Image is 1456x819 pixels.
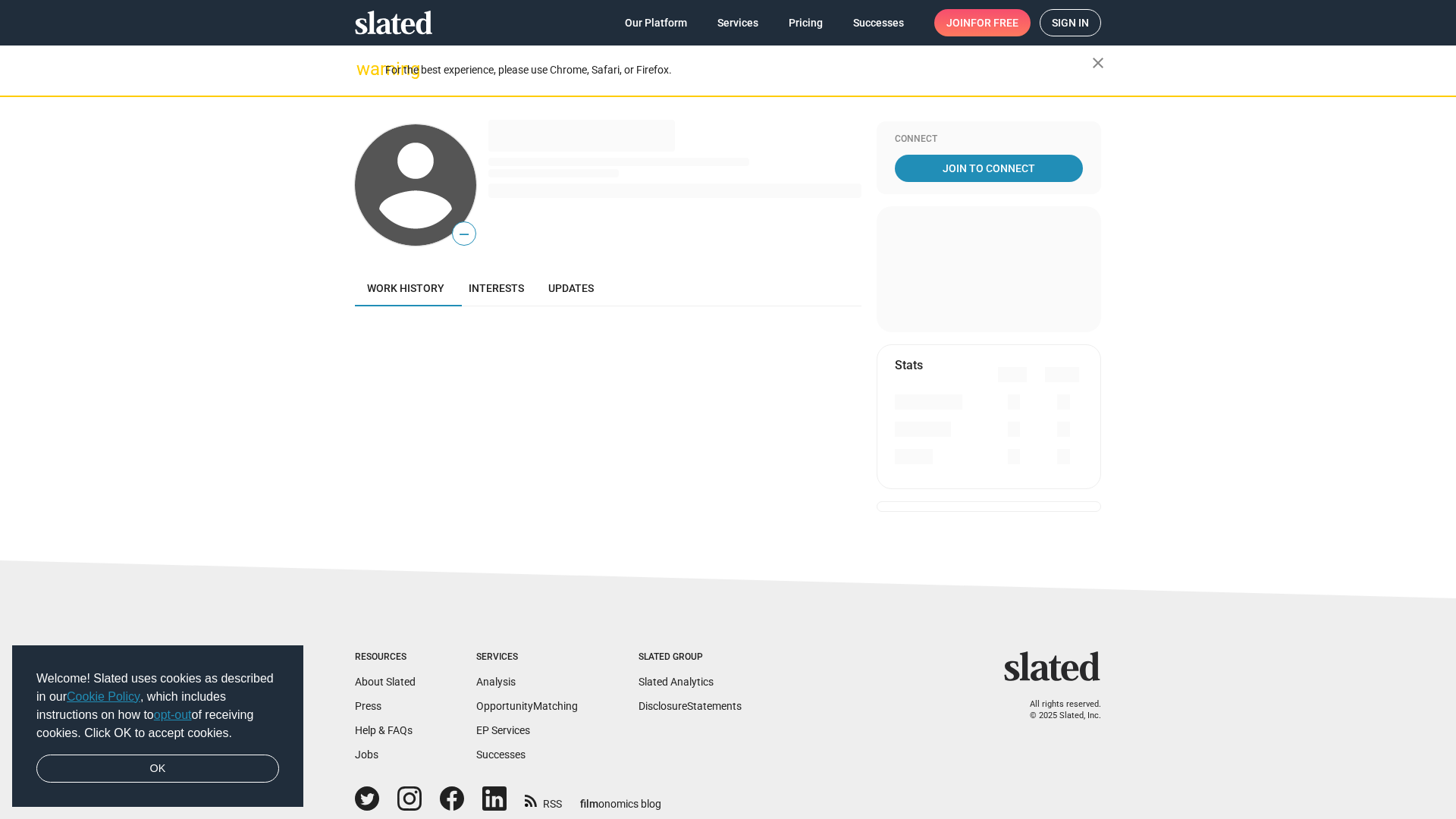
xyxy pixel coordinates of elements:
[355,676,416,688] a: About Slated
[580,785,661,811] a: filmonomics blog
[476,700,578,712] a: OpportunityMatching
[355,651,416,664] div: Resources
[946,9,1018,36] span: Join
[385,60,1092,80] div: For the best experience, please use Chrome, Safari, or Firefox.
[1040,9,1101,36] a: Sign in
[625,9,687,36] span: Our Platform
[453,224,475,244] span: —
[12,645,303,808] div: cookieconsent
[639,676,714,688] a: Slated Analytics
[613,9,699,36] a: Our Platform
[355,700,381,712] a: Press
[548,282,594,294] span: Updates
[853,9,904,36] span: Successes
[777,9,835,36] a: Pricing
[580,798,598,810] span: film
[639,651,742,664] div: Slated Group
[1052,10,1089,36] span: Sign in
[525,788,562,811] a: RSS
[898,155,1080,182] span: Join To Connect
[639,700,742,712] a: DisclosureStatements
[367,282,444,294] span: Work history
[476,651,578,664] div: Services
[476,724,530,736] a: EP Services
[971,9,1018,36] span: for free
[476,748,526,761] a: Successes
[895,357,923,373] mat-card-title: Stats
[476,676,516,688] a: Analysis
[355,724,413,736] a: Help & FAQs
[154,708,192,721] a: opt-out
[1089,54,1107,72] mat-icon: close
[355,748,378,761] a: Jobs
[789,9,823,36] span: Pricing
[469,282,524,294] span: Interests
[705,9,770,36] a: Services
[67,690,140,703] a: Cookie Policy
[356,60,375,78] mat-icon: warning
[895,155,1083,182] a: Join To Connect
[457,270,536,306] a: Interests
[895,133,1083,146] div: Connect
[841,9,916,36] a: Successes
[36,755,279,783] a: dismiss cookie message
[36,670,279,742] span: Welcome! Slated uses cookies as described in our , which includes instructions on how to of recei...
[355,270,457,306] a: Work history
[934,9,1031,36] a: Joinfor free
[536,270,606,306] a: Updates
[1014,699,1101,721] p: All rights reserved. © 2025 Slated, Inc.
[717,9,758,36] span: Services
